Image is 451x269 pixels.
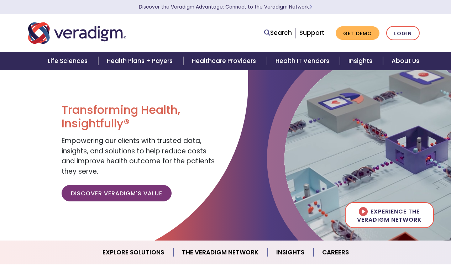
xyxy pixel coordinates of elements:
[299,28,324,37] a: Support
[264,28,292,38] a: Search
[62,185,172,201] a: Discover Veradigm's Value
[309,4,312,10] span: Learn More
[139,4,312,10] a: Discover the Veradigm Advantage: Connect to the Veradigm NetworkLearn More
[28,21,126,45] img: Veradigm logo
[267,52,340,70] a: Health IT Vendors
[386,26,420,41] a: Login
[383,52,428,70] a: About Us
[314,243,357,262] a: Careers
[183,52,267,70] a: Healthcare Providers
[62,103,220,131] h1: Transforming Health, Insightfully®
[94,243,173,262] a: Explore Solutions
[336,26,379,40] a: Get Demo
[268,243,314,262] a: Insights
[62,136,215,176] span: Empowering our clients with trusted data, insights, and solutions to help reduce costs and improv...
[340,52,383,70] a: Insights
[173,243,268,262] a: The Veradigm Network
[98,52,183,70] a: Health Plans + Payers
[39,52,98,70] a: Life Sciences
